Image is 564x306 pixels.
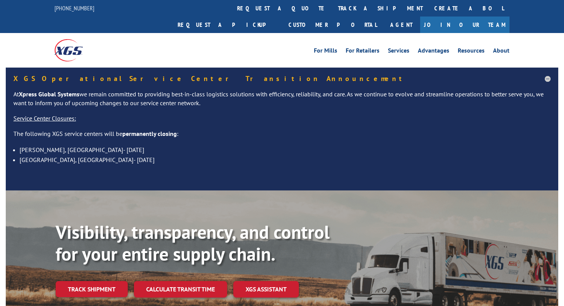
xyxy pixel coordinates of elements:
[19,90,79,98] strong: Xpress Global Systems
[56,220,330,266] b: Visibility, transparency, and control for your entire supply chain.
[54,4,94,12] a: [PHONE_NUMBER]
[346,48,379,56] a: For Retailers
[420,17,510,33] a: Join Our Team
[13,90,551,114] p: At we remain committed to providing best-in-class logistics solutions with efficiency, reliabilit...
[13,129,551,145] p: The following XGS service centers will be :
[383,17,420,33] a: Agent
[233,281,299,298] a: XGS ASSISTANT
[13,75,551,82] h5: XGS Operational Service Center Transition Announcement
[134,281,227,298] a: Calculate transit time
[418,48,449,56] a: Advantages
[458,48,485,56] a: Resources
[13,114,76,122] u: Service Center Closures:
[20,145,551,155] li: [PERSON_NAME], [GEOGRAPHIC_DATA]- [DATE]
[314,48,337,56] a: For Mills
[493,48,510,56] a: About
[283,17,383,33] a: Customer Portal
[122,130,177,137] strong: permanently closing
[172,17,283,33] a: Request a pickup
[56,281,128,297] a: Track shipment
[20,155,551,165] li: [GEOGRAPHIC_DATA], [GEOGRAPHIC_DATA]- [DATE]
[388,48,409,56] a: Services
